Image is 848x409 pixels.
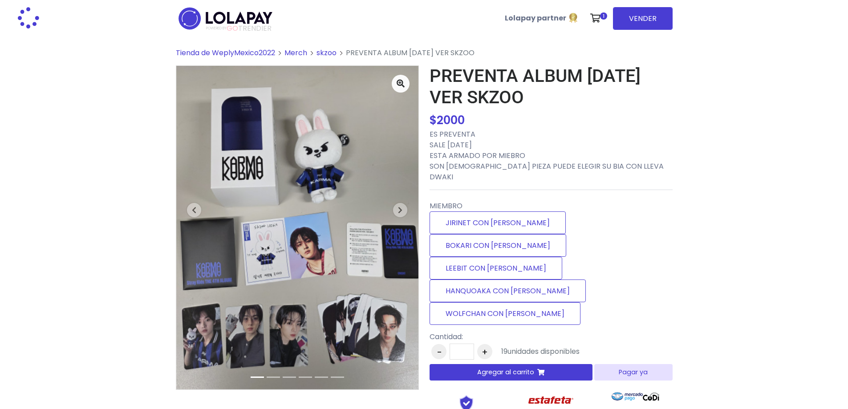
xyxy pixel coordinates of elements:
[643,388,659,405] img: Codi Logo
[430,65,673,108] h1: PREVENTA ALBUM [DATE] VER SKZOO
[430,129,673,182] p: ES PREVENTA SALE [DATE] ESTA ARMADO POR MIEBRO SON [DEMOGRAPHIC_DATA] PIEZA PUEDE ELEGIR SU BIA C...
[346,48,475,58] span: PREVENTA ALBUM [DATE] VER SKZOO
[430,364,593,381] button: Agregar al carrito
[613,7,673,30] a: VENDER
[594,364,672,381] button: Pagar ya
[430,302,580,325] label: WOLFCHAN CON [PERSON_NAME]
[501,346,580,357] div: unidades disponibles
[430,197,673,328] div: MIEMBRO
[505,13,566,23] b: Lolapay partner
[586,5,609,32] a: 1
[176,66,418,389] img: medium_1756942530281.jpeg
[437,112,465,128] span: 2000
[431,344,446,359] button: -
[477,368,534,377] span: Agregar al carrito
[206,24,272,32] span: TRENDIER
[430,279,586,302] label: HANQUOAKA CON [PERSON_NAME]
[227,23,238,33] span: GO
[176,48,673,65] nav: breadcrumb
[284,48,307,58] a: Merch
[600,12,607,20] span: 1
[477,344,492,359] button: +
[501,346,507,356] span: 19
[612,388,643,405] img: Mercado Pago Logo
[176,4,275,32] img: logo
[430,211,566,234] label: JIRINET CON [PERSON_NAME]
[176,48,275,58] a: Tienda de WeplyMexico2022
[430,332,580,342] p: Cantidad:
[206,26,227,31] span: POWERED BY
[316,48,337,58] a: skzoo
[430,257,562,279] label: LEEBIT CON [PERSON_NAME]
[430,112,673,129] div: $
[430,234,566,257] label: BOKARI CON [PERSON_NAME]
[568,12,579,23] img: Lolapay partner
